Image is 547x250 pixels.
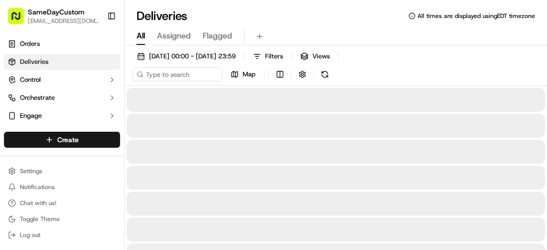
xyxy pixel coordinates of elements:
[312,52,330,61] span: Views
[243,70,256,79] span: Map
[4,72,120,88] button: Control
[133,49,240,63] button: [DATE] 00:00 - [DATE] 23:59
[4,180,120,194] button: Notifications
[20,93,55,102] span: Orchestrate
[4,108,120,124] button: Engage
[203,30,232,42] span: Flagged
[20,199,56,207] span: Chat with us!
[20,231,40,239] span: Log out
[20,215,60,223] span: Toggle Theme
[28,17,99,25] button: [EMAIL_ADDRESS][DOMAIN_NAME]
[20,167,42,175] span: Settings
[133,67,222,81] input: Type to search
[4,4,103,28] button: SameDayCustom[EMAIL_ADDRESS][DOMAIN_NAME]
[20,39,40,48] span: Orders
[20,111,42,120] span: Engage
[20,75,41,84] span: Control
[296,49,334,63] button: Views
[4,90,120,106] button: Orchestrate
[20,57,48,66] span: Deliveries
[318,67,332,81] button: Refresh
[4,132,120,148] button: Create
[149,52,236,61] span: [DATE] 00:00 - [DATE] 23:59
[226,67,260,81] button: Map
[57,135,79,145] span: Create
[249,49,287,63] button: Filters
[417,12,535,20] span: All times are displayed using EDT timezone
[20,183,55,191] span: Notifications
[137,30,145,42] span: All
[4,196,120,210] button: Chat with us!
[4,228,120,242] button: Log out
[4,212,120,226] button: Toggle Theme
[4,54,120,70] a: Deliveries
[4,164,120,178] button: Settings
[157,30,191,42] span: Assigned
[265,52,283,61] span: Filters
[28,7,85,17] button: SameDayCustom
[4,36,120,52] a: Orders
[137,8,187,24] h1: Deliveries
